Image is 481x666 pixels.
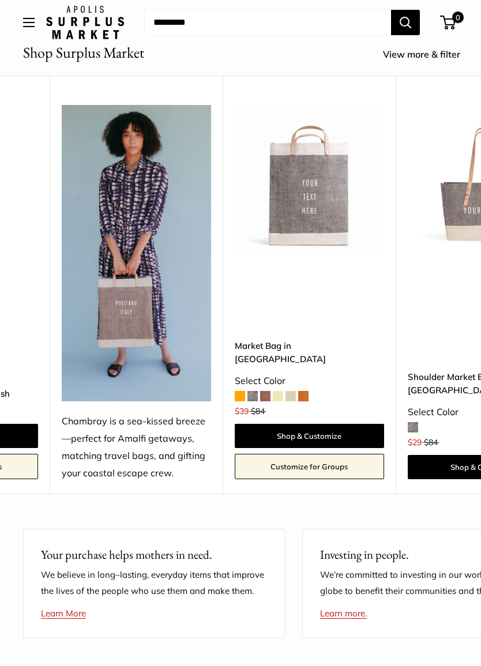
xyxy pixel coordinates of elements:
div: Chambray is a sea-kissed breeze—perfect for Amalfi getaways, matching travel bags, and gifting yo... [62,413,211,482]
button: Open menu [23,18,35,27]
span: $84 [424,437,438,447]
img: description_Make it yours with personalized text [235,105,384,254]
a: 0 [441,16,456,29]
input: Search... [144,10,391,35]
img: Apolis: Surplus Market [46,6,124,39]
span: $84 [251,406,265,416]
img: Chambray is a sea-kissed breeze—perfect for Amalfi getaways, matching travel bags, and gifting yo... [62,105,211,402]
a: View more & filter [383,46,473,63]
p: We believe in long–lasting, everyday items that improve the lives of the people who use them and ... [41,567,267,599]
a: description_Make it yours with personalized textdescription_Our first every Chambray Jute bag... [235,105,384,254]
span: $39 [235,406,249,416]
p: Your purchase helps mothers in need. [41,545,267,564]
a: Market Bag in [GEOGRAPHIC_DATA] [235,339,384,366]
a: Shop & Customize [235,424,384,448]
a: Customize for Groups [235,454,384,479]
a: Learn More [41,608,86,619]
span: 0 [452,12,464,23]
span: $29 [408,437,422,447]
button: Search [391,10,420,35]
div: Select Color [235,372,384,390]
a: Learn more. [320,608,367,619]
h2: Shop Surplus Market [23,42,144,64]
